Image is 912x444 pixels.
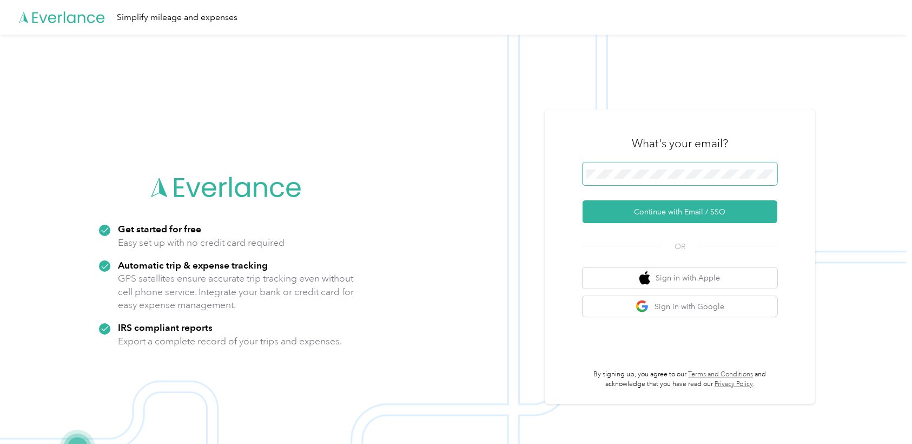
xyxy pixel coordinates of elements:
p: GPS satellites ensure accurate trip tracking even without cell phone service. Integrate your bank... [118,272,354,312]
img: apple logo [639,271,650,285]
p: By signing up, you agree to our and acknowledge that you have read our . [583,370,777,389]
button: Continue with Email / SSO [583,200,777,223]
p: Easy set up with no credit card required [118,236,285,250]
a: Privacy Policy [715,380,753,388]
a: Terms and Conditions [689,370,754,378]
strong: IRS compliant reports [118,322,213,333]
p: Export a complete record of your trips and expenses. [118,335,342,348]
button: google logoSign in with Google [583,296,777,317]
strong: Get started for free [118,223,201,234]
img: google logo [636,300,649,314]
span: OR [661,241,699,252]
button: apple logoSign in with Apple [583,267,777,289]
div: Simplify mileage and expenses [117,11,237,24]
strong: Automatic trip & expense tracking [118,259,268,271]
h3: What's your email? [632,136,728,151]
